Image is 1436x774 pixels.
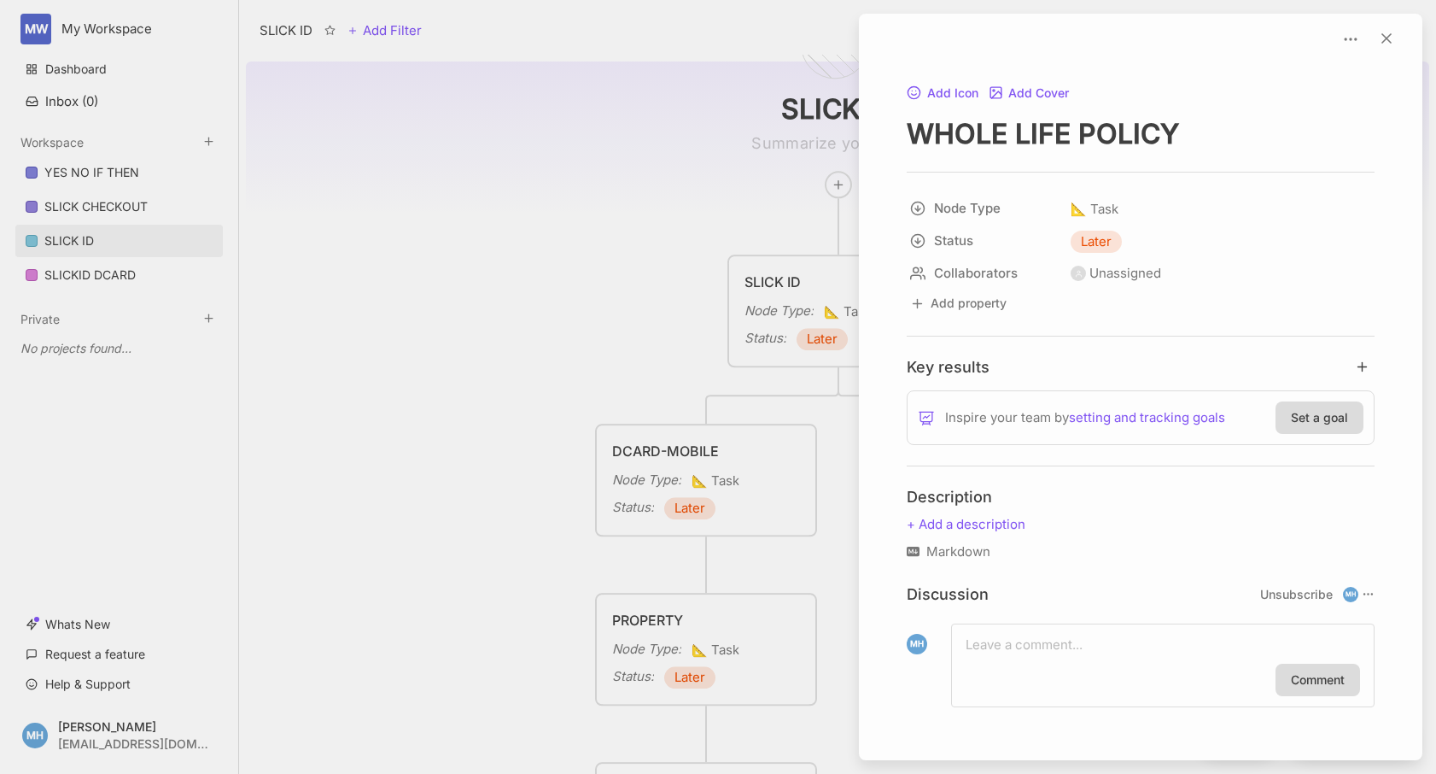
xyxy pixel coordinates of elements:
div: StatusLater [907,226,1375,258]
button: Collaborators [902,258,1065,289]
button: Add Cover [989,86,1070,102]
i: 📐 [1071,201,1090,217]
div: CollaboratorsUnassigned [907,258,1375,289]
button: Node Type [902,193,1065,224]
span: Task [1071,199,1118,220]
textarea: node title [907,116,1375,151]
h4: Description [907,487,1375,507]
span: Later [1081,232,1112,252]
span: Inspire your team by [945,408,1225,428]
span: Node Type [934,198,1047,219]
a: setting and tracking goals [1069,408,1225,428]
span: Collaborators [934,263,1047,284]
div: MH [907,634,927,654]
div: Unassigned [1089,263,1161,284]
h4: Discussion [907,584,989,604]
button: add key result [1355,359,1375,375]
div: MH [1343,587,1358,602]
button: Unsubscribe [1260,587,1333,602]
div: Node Type📐Task [907,193,1375,226]
button: Status [902,226,1065,256]
button: Comment [1275,664,1360,696]
h4: Key results [907,357,989,377]
button: Add Icon [907,86,978,102]
div: Markdown [907,542,1375,562]
span: Status [934,231,1047,251]
button: Set a goal [1275,402,1363,434]
button: Add property [907,292,1010,315]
